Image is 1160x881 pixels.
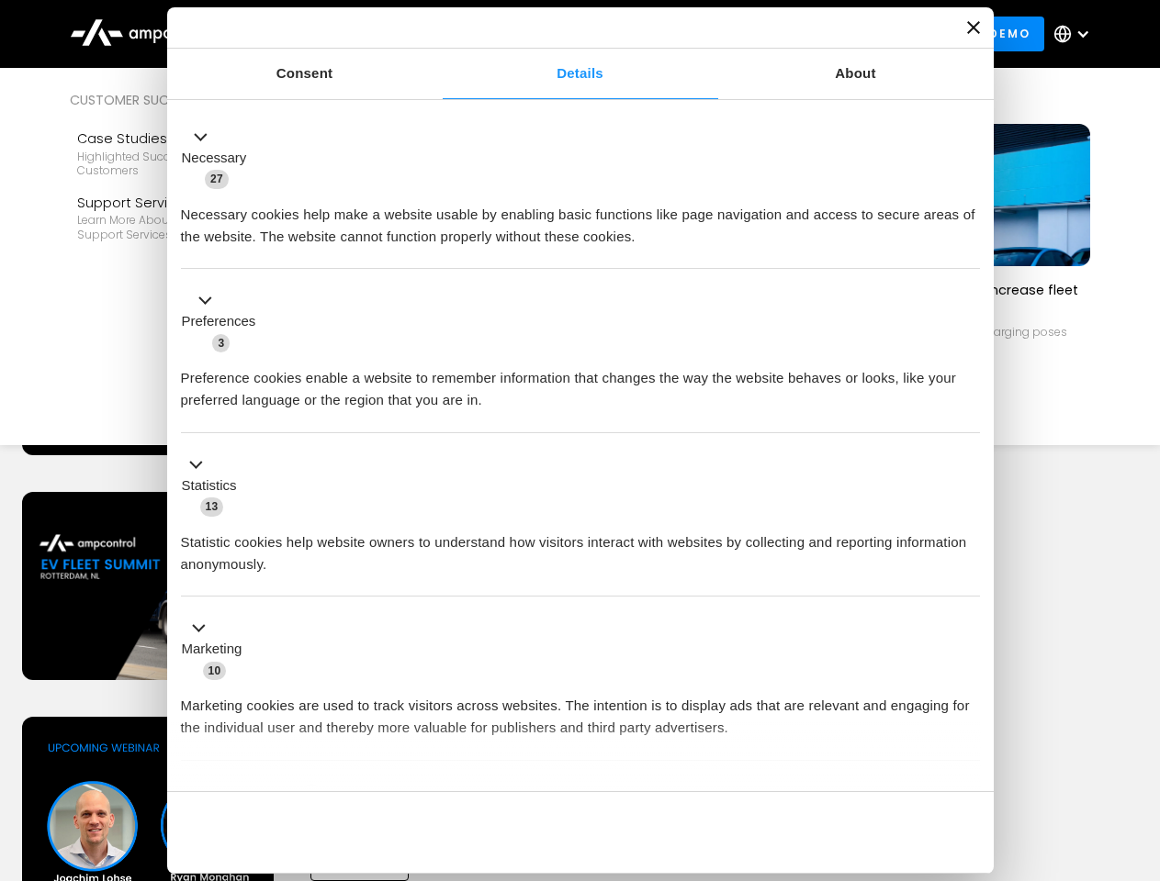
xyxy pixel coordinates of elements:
[181,618,253,682] button: Marketing (10)
[182,311,256,332] label: Preferences
[167,49,443,99] a: Consent
[182,475,237,496] label: Statistics
[967,21,980,34] button: Close banner
[182,639,242,660] label: Marketing
[715,806,979,859] button: Okay
[443,49,718,99] a: Details
[182,148,247,169] label: Necessary
[77,213,290,241] div: Learn more about Ampcontrol’s support services
[77,193,290,213] div: Support Services
[212,334,230,352] span: 3
[181,126,258,190] button: Necessary (27)
[181,781,332,804] button: Unclassified (2)
[77,150,290,178] div: Highlighted success stories From Our Customers
[200,497,224,516] span: 13
[205,170,229,188] span: 27
[181,190,980,248] div: Necessary cookies help make a website usable by enabling basic functions like page navigation and...
[70,121,298,185] a: Case StudiesHighlighted success stories From Our Customers
[70,185,298,250] a: Support ServicesLearn more about Ampcontrol’s support services
[181,453,248,518] button: Statistics (13)
[181,353,980,411] div: Preference cookies enable a website to remember information that changes the way the website beha...
[181,518,980,575] div: Statistic cookies help website owners to understand how visitors interact with websites by collec...
[181,681,980,739] div: Marketing cookies are used to track visitors across websites. The intention is to display ads tha...
[70,90,298,110] div: Customer success
[181,290,267,354] button: Preferences (3)
[77,128,290,149] div: Case Studies
[718,49,994,99] a: About
[303,784,321,802] span: 2
[203,662,227,680] span: 10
